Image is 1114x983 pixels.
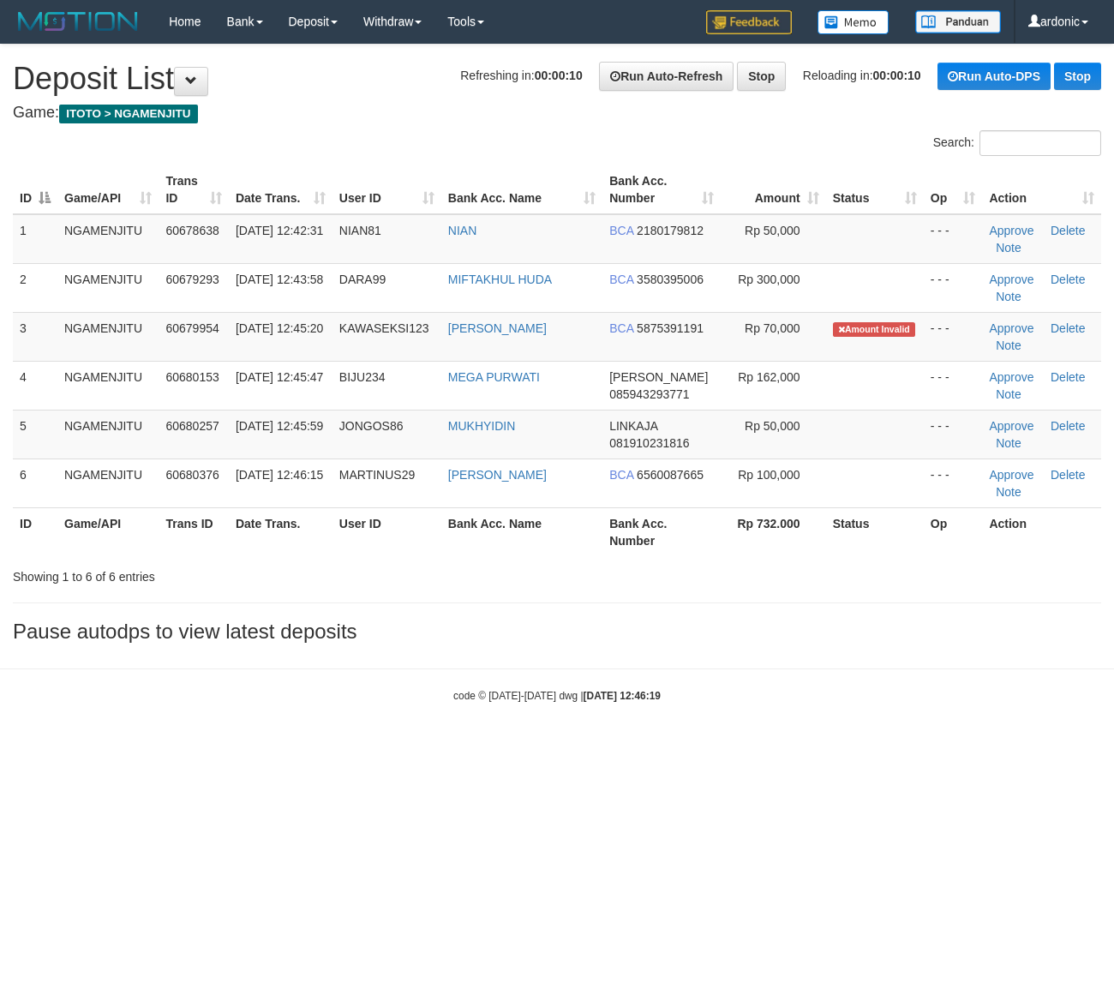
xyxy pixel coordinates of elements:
[13,410,57,459] td: 5
[996,290,1021,303] a: Note
[339,468,415,482] span: MARTINUS29
[637,468,704,482] span: Copy 6560087665 to clipboard
[332,507,441,556] th: User ID
[448,419,516,433] a: MUKHYIDIN
[165,321,219,335] span: 60679954
[13,459,57,507] td: 6
[873,69,921,82] strong: 00:00:10
[915,10,1001,33] img: panduan.png
[339,321,429,335] span: KAWASEKSI123
[13,361,57,410] td: 4
[448,321,547,335] a: [PERSON_NAME]
[989,321,1033,335] a: Approve
[745,321,800,335] span: Rp 70,000
[460,69,582,82] span: Refreshing in:
[924,214,983,264] td: - - -
[979,130,1101,156] input: Search:
[637,321,704,335] span: Copy 5875391191 to clipboard
[803,69,921,82] span: Reloading in:
[1054,63,1101,90] a: Stop
[13,620,1101,643] h3: Pause autodps to view latest deposits
[924,312,983,361] td: - - -
[1051,370,1085,384] a: Delete
[165,468,219,482] span: 60680376
[448,224,476,237] a: NIAN
[989,370,1033,384] a: Approve
[57,214,159,264] td: NGAMENJITU
[165,370,219,384] span: 60680153
[996,339,1021,352] a: Note
[13,105,1101,122] h4: Game:
[441,507,602,556] th: Bank Acc. Name
[332,165,441,214] th: User ID: activate to sort column ascending
[1051,468,1085,482] a: Delete
[1051,321,1085,335] a: Delete
[826,507,924,556] th: Status
[609,321,633,335] span: BCA
[996,387,1021,401] a: Note
[339,224,381,237] span: NIAN81
[609,436,689,450] span: Copy 081910231816 to clipboard
[609,273,633,286] span: BCA
[721,165,826,214] th: Amount: activate to sort column ascending
[13,507,57,556] th: ID
[441,165,602,214] th: Bank Acc. Name: activate to sort column ascending
[989,273,1033,286] a: Approve
[339,273,386,286] span: DARA99
[1051,419,1085,433] a: Delete
[57,263,159,312] td: NGAMENJITU
[602,165,721,214] th: Bank Acc. Number: activate to sort column ascending
[933,130,1101,156] label: Search:
[236,468,323,482] span: [DATE] 12:46:15
[236,273,323,286] span: [DATE] 12:43:58
[982,507,1101,556] th: Action
[937,63,1051,90] a: Run Auto-DPS
[236,224,323,237] span: [DATE] 12:42:31
[1051,273,1085,286] a: Delete
[236,321,323,335] span: [DATE] 12:45:20
[13,561,452,585] div: Showing 1 to 6 of 6 entries
[599,62,734,91] a: Run Auto-Refresh
[165,273,219,286] span: 60679293
[738,273,800,286] span: Rp 300,000
[57,410,159,459] td: NGAMENJITU
[57,507,159,556] th: Game/API
[924,459,983,507] td: - - -
[924,361,983,410] td: - - -
[818,10,889,34] img: Button%20Memo.svg
[453,690,661,702] small: code © [DATE]-[DATE] dwg |
[448,370,540,384] a: MEGA PURWATI
[57,459,159,507] td: NGAMENJITU
[609,387,689,401] span: Copy 085943293771 to clipboard
[339,419,404,433] span: JONGOS86
[924,165,983,214] th: Op: activate to sort column ascending
[448,468,547,482] a: [PERSON_NAME]
[989,224,1033,237] a: Approve
[637,224,704,237] span: Copy 2180179812 to clipboard
[924,410,983,459] td: - - -
[339,370,386,384] span: BIJU234
[609,419,657,433] span: LINKAJA
[833,322,915,337] span: Amount is not matched
[13,214,57,264] td: 1
[989,468,1033,482] a: Approve
[637,273,704,286] span: Copy 3580395006 to clipboard
[721,507,826,556] th: Rp 732.000
[924,263,983,312] td: - - -
[236,370,323,384] span: [DATE] 12:45:47
[165,224,219,237] span: 60678638
[989,419,1033,433] a: Approve
[448,273,552,286] a: MIFTAKHUL HUDA
[236,419,323,433] span: [DATE] 12:45:59
[996,485,1021,499] a: Note
[13,62,1101,96] h1: Deposit List
[159,165,228,214] th: Trans ID: activate to sort column ascending
[57,312,159,361] td: NGAMENJITU
[924,507,983,556] th: Op
[57,165,159,214] th: Game/API: activate to sort column ascending
[1051,224,1085,237] a: Delete
[826,165,924,214] th: Status: activate to sort column ascending
[982,165,1101,214] th: Action: activate to sort column ascending
[535,69,583,82] strong: 00:00:10
[996,436,1021,450] a: Note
